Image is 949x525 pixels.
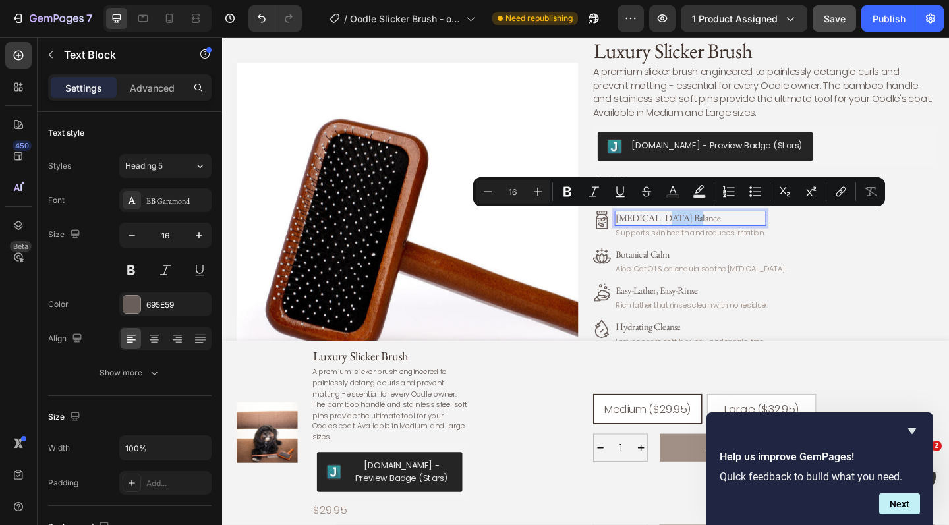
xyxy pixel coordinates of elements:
div: Editor contextual toolbar [473,177,885,206]
p: Rich lather that rinses clean with no residue. [428,287,593,298]
h2: Help us improve GemPages! [720,449,920,465]
button: Judge.me - Preview Badge (Stars) [103,452,261,495]
p: Quick feedback to build what you need. [720,470,920,483]
p: A premium slicker brush engineered to painlessly detangle curls and prevent matting - essential f... [403,31,772,90]
span: Oodle Slicker Brush - of Product Page [350,12,461,26]
div: 695E59 [146,299,208,311]
button: Add to Cart [476,432,646,462]
p: Hydrating Cleanse [428,310,590,323]
button: Judge.me - Preview Badge (Stars) [409,104,643,136]
div: [DOMAIN_NAME] - Preview Badge (Stars) [140,460,250,487]
img: Judgeme.png [419,112,435,128]
button: Heading 5 [119,154,212,178]
div: Size [48,408,83,426]
button: decrement [404,433,418,462]
div: Rich Text Editor. Editing area: main [427,190,592,206]
div: Align [48,330,85,348]
p: Botanical Calm [428,231,613,244]
p: [MEDICAL_DATA] Balance [428,191,590,205]
p: Leaves coats soft, bouncy, and tangle-free. [428,326,590,337]
span: Need republishing [505,13,573,24]
img: Judgeme.png [113,466,129,482]
div: Add... [146,478,208,489]
p: Advanced [130,81,175,95]
div: EB Garamond [146,195,208,207]
div: Show more [100,366,161,379]
div: Styles [48,160,71,172]
div: Publish [873,12,906,26]
input: Auto [120,436,211,460]
div: Text style [48,127,84,139]
div: Add to Cart [525,439,597,456]
button: Publish [861,5,917,32]
span: 2 [931,441,942,451]
button: Hide survey [904,423,920,439]
button: Save [813,5,856,32]
span: Large ($32.95) [546,397,627,414]
span: Medium ($29.95) [415,397,510,414]
div: Undo/Redo [248,5,302,32]
button: 7 [5,5,98,32]
div: Size [48,226,83,244]
input: quantity [418,433,448,462]
div: Padding [48,477,78,489]
div: Beta [10,241,32,252]
p: Easy-Lather, Easy-Rinse [428,270,593,284]
span: Heading 5 [125,160,163,172]
button: Show more [48,361,212,385]
p: Supports skin health and reduces irritation. [428,207,590,219]
p: Text Block [64,47,176,63]
p: 7 [86,11,92,26]
div: Width [48,442,70,454]
button: 1 product assigned [681,5,807,32]
div: $29.95 [98,506,266,524]
span: 1 product assigned [692,12,778,26]
span: Save [824,13,846,24]
button: Next question [879,493,920,514]
iframe: Design area [222,37,949,525]
div: $29.95 [403,149,775,169]
div: Color [48,298,69,310]
span: / [344,12,347,26]
p: Settings [65,81,102,95]
p: Aloe, Oat Oil & calendula soothe [MEDICAL_DATA]. [428,247,613,258]
div: Font [48,194,65,206]
div: [DOMAIN_NAME] - Preview Badge (Stars) [446,112,632,126]
div: Help us improve GemPages! [720,423,920,514]
button: increment [448,433,463,462]
div: 450 [13,140,32,151]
